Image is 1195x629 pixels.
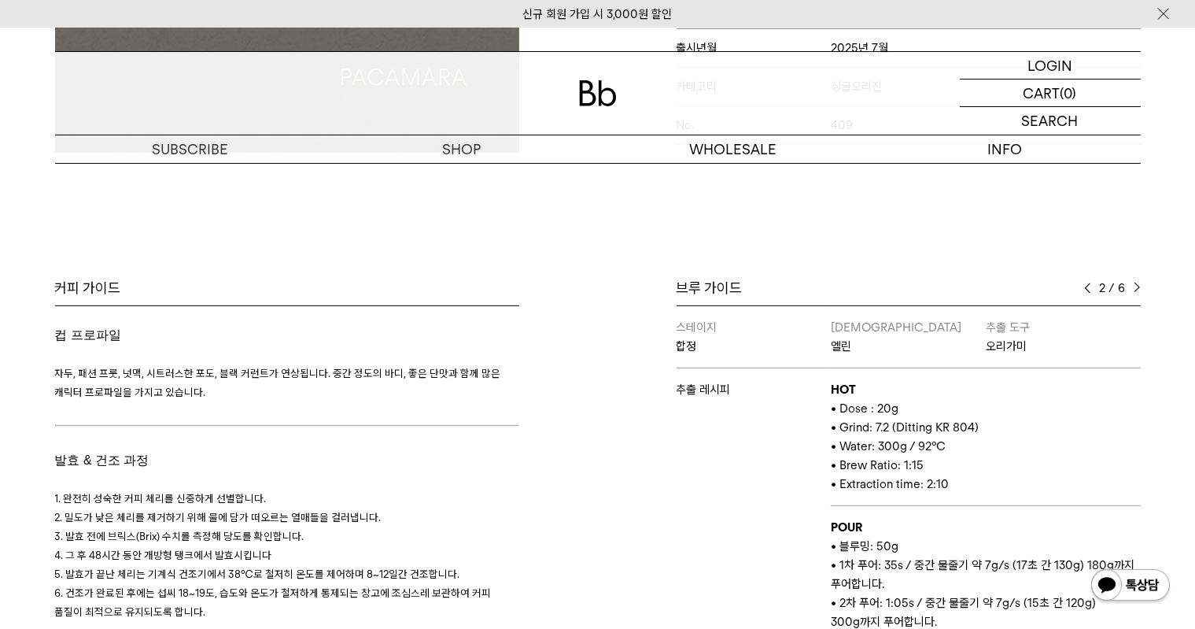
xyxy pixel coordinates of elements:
[55,568,460,580] span: 5. 발효가 끝난 체리는 기계식 건조기에서 38℃로 철저히 온도를 제어하며 8~12일간 건조합니다.
[831,418,1140,437] p: • Grind: 7.2 (Ditting KR 804)
[831,596,1096,629] span: • 2차 푸어: 1:05s / 중간 물줄기 약 7g/s (15초 간 120g) 300g까지 푸어합니다.
[986,337,1141,356] p: 오리가미
[1022,107,1079,135] p: SEARCH
[55,586,492,618] span: 6. 건조가 완료된 후에는 섭씨 18~19도, 습도와 온도가 철저하게 통제되는 창고에 조심스레 보관하여 커피 품질이 최적으로 유지되도록 합니다.
[831,475,1140,494] p: • Extraction time: 2:10
[55,511,382,524] span: 2. 밀도가 낮은 체리를 제거하기 위해 물에 담가 떠오르는 열매들을 걸러냅니다.
[960,52,1141,80] a: LOGIN
[960,80,1141,107] a: CART (0)
[677,320,717,335] span: 스테이지
[55,328,121,342] span: 컵 프로파일
[1119,279,1126,298] span: 6
[831,320,961,335] span: [DEMOGRAPHIC_DATA]
[677,279,1141,298] div: 브루 가이드
[1023,80,1060,106] p: CART
[55,135,326,163] a: SUBSCRIBE
[831,520,862,535] b: POUR
[831,558,1134,591] span: • 1차 푸어: 35s / 중간 물줄기 약 7g/s (17초 간 130g) 180g까지 푸어합니다.
[55,367,501,398] span: 자두, 패션 프룻, 넛맥, 시트러스한 포도, 블랙 커런트가 연상됩니다. 중간 정도의 바디, 좋은 단맛과 함께 많은 캐릭터 프로파일을 가지고 있습니다.
[1099,279,1106,298] span: 2
[579,80,617,106] img: 로고
[831,399,1140,418] p: • Dose : 20g
[986,320,1030,335] span: 추출 도구
[55,549,272,561] span: 4. 그 후 48시간 동안 개방형 탱크에서 발효시킵니다
[55,530,304,542] span: 3. 발효 전에 브릭스(Brix) 수치를 측정해 당도를 확인합니다.
[831,456,1140,475] p: • Brew Ratio: 1:15
[1027,52,1072,79] p: LOGIN
[831,437,1140,456] p: • Water: 300g / 92°C
[55,453,149,467] span: 발효 & 건조 과정
[1060,80,1077,106] p: (0)
[1109,279,1116,298] span: /
[55,492,267,505] span: 1. 완전히 성숙한 커피 체리를 신중하게 선별합니다.
[1090,568,1171,605] img: 카카오톡 채널 1:1 채팅 버튼
[831,383,856,397] b: HOT
[831,337,986,356] p: 엘린
[677,380,832,399] p: 추출 레시피
[677,337,832,356] p: 합정
[831,539,898,553] span: • 블루밍: 50g
[869,135,1141,163] p: INFO
[326,135,598,163] a: SHOP
[523,7,673,21] a: 신규 회원 가입 시 3,000원 할인
[55,279,519,298] div: 커피 가이드
[598,135,869,163] p: WHOLESALE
